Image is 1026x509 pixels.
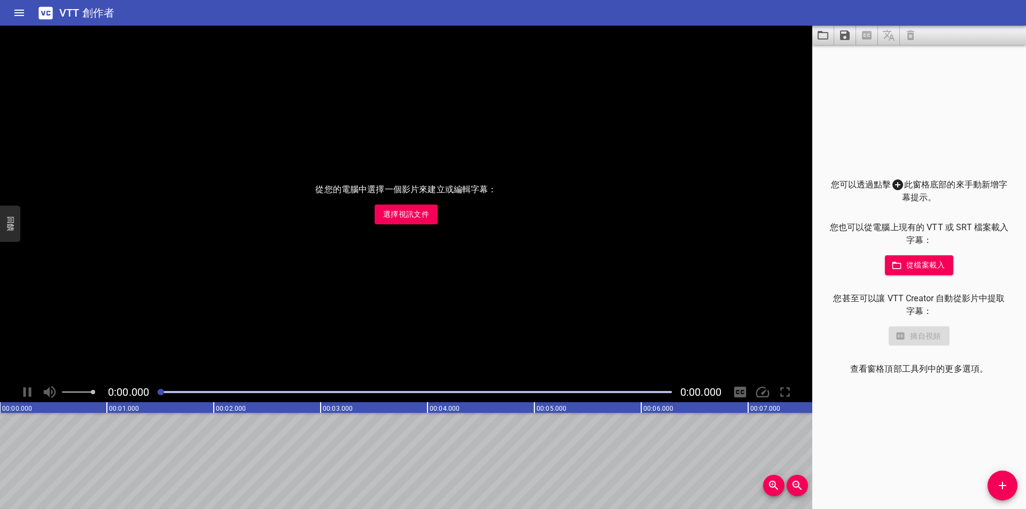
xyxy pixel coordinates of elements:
[59,6,114,19] font: VTT 創作者
[775,382,795,402] div: 切換全螢幕
[430,405,460,412] text: 00:04.000
[763,475,784,496] button: 放大
[856,26,878,45] span: 在左側窗格中選擇一個視頻，然後您就可以自動提取字幕。
[2,405,32,412] text: 00:00.000
[831,179,891,190] font: 您可以透過點擊
[109,405,139,412] text: 00:01.000
[812,26,834,45] button: 從檔案載入字幕
[108,386,149,398] span: 目前時間
[829,326,1009,346] div: 在左側窗格中選擇一個影片以使用此功能
[830,222,1009,245] font: 您也可以從電腦上現有的 VTT 或 SRT 檔案載入字幕：
[216,405,246,412] text: 00:02.000
[680,386,721,398] span: 影片時長
[323,405,353,412] text: 00:03.000
[158,391,672,393] div: 播放進度
[817,29,829,42] svg: 從檔案載入字幕
[878,26,900,45] span: 在下面添加一些標題，然後您就可以翻譯它們。
[6,216,15,231] font: 回饋
[787,475,808,496] button: 縮小
[383,210,429,218] font: 選擇視訊文件
[315,184,496,194] font: 從您的電腦中選擇一個影片來建立或編輯字幕：
[850,364,988,374] font: 查看窗格頂部工具列中的更多選項。
[885,255,953,275] button: 從檔案載入
[537,405,566,412] text: 00:05.000
[680,386,721,398] font: 0:00.000
[643,405,673,412] text: 00:06.000
[988,471,1017,500] button: 新增提示
[833,293,1005,316] font: 您甚至可以讓 VTT Creator 自動從影片中提取字幕：
[375,205,438,224] button: 選擇視訊文件
[902,179,1008,203] font: 此窗格底部的來手動新增字幕提示。
[108,386,149,398] font: 0:00.000
[906,261,945,269] font: 從檔案載入
[752,382,773,402] div: 播放速度
[750,405,780,412] text: 00:07.000
[834,26,856,45] button: 將字幕儲存到文件
[838,29,851,42] svg: 將字幕儲存到文件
